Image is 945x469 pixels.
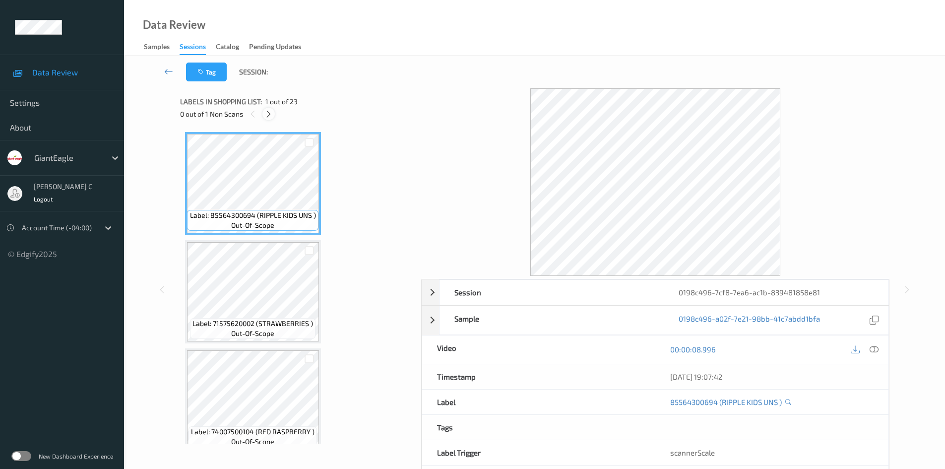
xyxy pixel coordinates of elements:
div: 0198c496-7cf8-7ea6-ac1b-839481858e81 [664,280,888,305]
a: 00:00:08.996 [670,344,716,354]
span: out-of-scope [231,437,274,447]
div: Samples [144,42,170,54]
span: Label: 71575620002 (STRAWBERRIES ) [192,319,313,329]
div: scannerScale [655,440,888,465]
div: Label [422,390,655,414]
span: Labels in shopping list: [180,97,262,107]
div: 0 out of 1 Non Scans [180,108,414,120]
div: Video [422,335,655,364]
span: out-of-scope [231,329,274,338]
div: Session0198c496-7cf8-7ea6-ac1b-839481858e81 [422,279,889,305]
a: Samples [144,40,180,54]
div: Pending Updates [249,42,301,54]
div: Session [440,280,664,305]
span: Session: [239,67,268,77]
a: Catalog [216,40,249,54]
div: Sample [440,306,664,335]
a: 0198c496-a02f-7e21-98bb-41c7abdd1bfa [679,314,820,327]
div: Sessions [180,42,206,55]
div: Catalog [216,42,239,54]
div: [DATE] 19:07:42 [670,372,874,382]
a: Sessions [180,40,216,55]
div: Tags [422,415,655,440]
div: Label Trigger [422,440,655,465]
span: 1 out of 23 [265,97,298,107]
div: Sample0198c496-a02f-7e21-98bb-41c7abdd1bfa [422,306,889,335]
span: Label: 85564300694 (RIPPLE KIDS UNS ) [190,210,316,220]
a: 85564300694 (RIPPLE KIDS UNS ) [670,397,782,407]
a: Pending Updates [249,40,311,54]
span: out-of-scope [231,220,274,230]
div: Timestamp [422,364,655,389]
span: Label: 74007500104 (RED RASPBERRY ) [191,427,315,437]
button: Tag [186,63,227,81]
div: Data Review [143,20,205,30]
